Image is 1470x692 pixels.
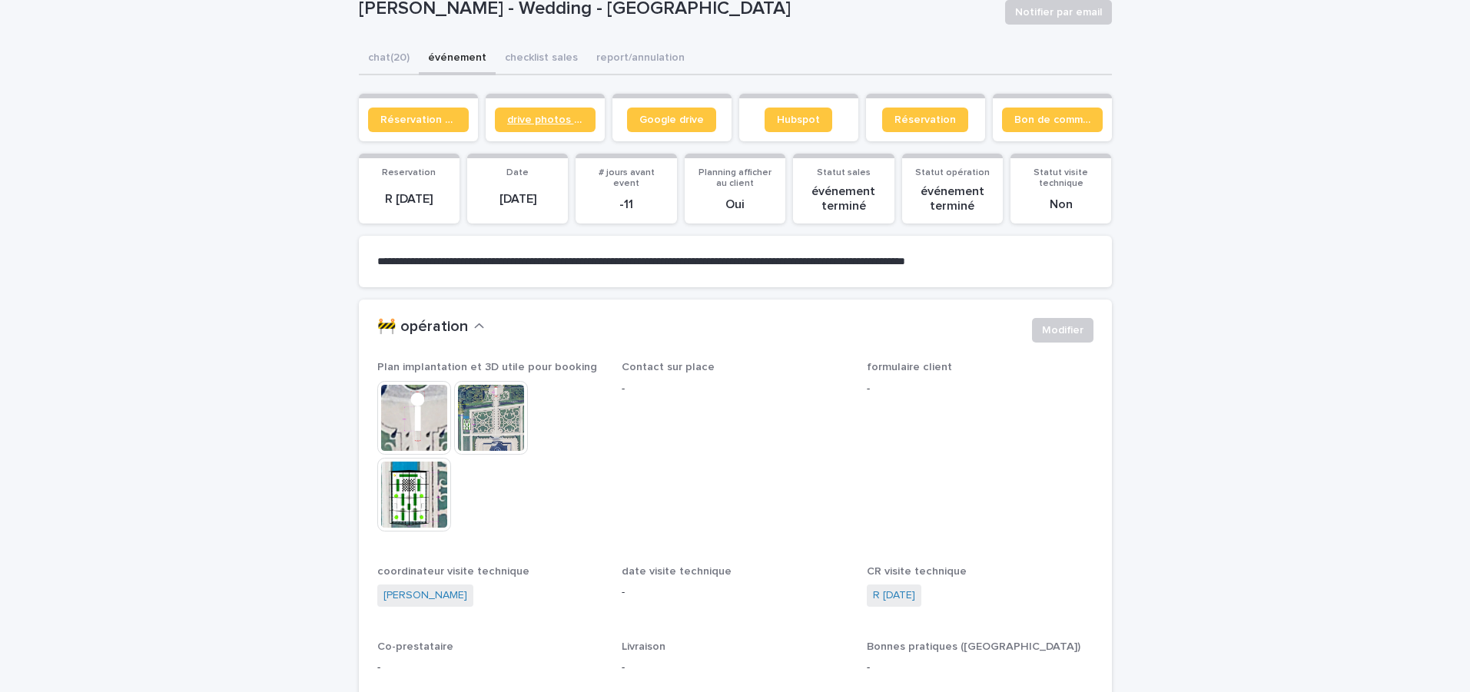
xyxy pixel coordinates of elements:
a: R [DATE] [873,588,915,604]
button: Modifier [1032,318,1093,343]
span: CR visite technique [867,566,967,577]
p: - [622,584,848,601]
p: R [DATE] [368,192,450,207]
button: chat (20) [359,43,419,75]
h2: 🚧 opération [377,318,468,336]
span: Plan implantation et 3D utile pour booking [377,362,597,372]
button: checklist sales [496,43,587,75]
span: Statut visite technique [1034,168,1088,188]
span: drive photos coordinateur [507,114,583,125]
p: événement terminé [802,184,884,214]
span: date visite technique [622,566,732,577]
span: Contact sur place [622,362,715,372]
span: Date [506,168,529,177]
button: 🚧 opération [377,318,485,336]
span: Reservation [382,168,436,177]
a: Bon de commande [1002,108,1103,132]
span: Planning afficher au client [698,168,772,188]
p: - [622,381,848,397]
a: Google drive [627,108,716,132]
span: Co-prestataire [377,641,453,652]
span: Réservation [894,114,956,125]
p: - [622,660,848,676]
span: Réservation client [380,114,456,125]
a: [PERSON_NAME] [383,588,467,604]
span: Livraison [622,641,665,652]
span: Bon de commande [1014,114,1090,125]
span: formulaire client [867,362,952,372]
span: Statut opération [915,168,990,177]
span: Notifier par email [1015,5,1102,20]
a: Hubspot [765,108,832,132]
span: Statut sales [817,168,871,177]
p: - [377,660,604,676]
a: Réservation [882,108,968,132]
p: - [867,381,1093,397]
span: # jours avant event [599,168,655,188]
p: [DATE] [476,192,559,207]
a: Réservation client [368,108,469,132]
p: Oui [694,197,776,212]
p: -11 [585,197,667,212]
span: Modifier [1042,323,1083,338]
p: événement terminé [911,184,994,214]
button: report/annulation [587,43,694,75]
span: Hubspot [777,114,820,125]
span: coordinateur visite technique [377,566,529,577]
p: - [867,660,1093,676]
span: Bonnes pratiques ([GEOGRAPHIC_DATA]) [867,641,1080,652]
a: drive photos coordinateur [495,108,596,132]
p: Non [1020,197,1102,212]
span: Google drive [639,114,704,125]
button: événement [419,43,496,75]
